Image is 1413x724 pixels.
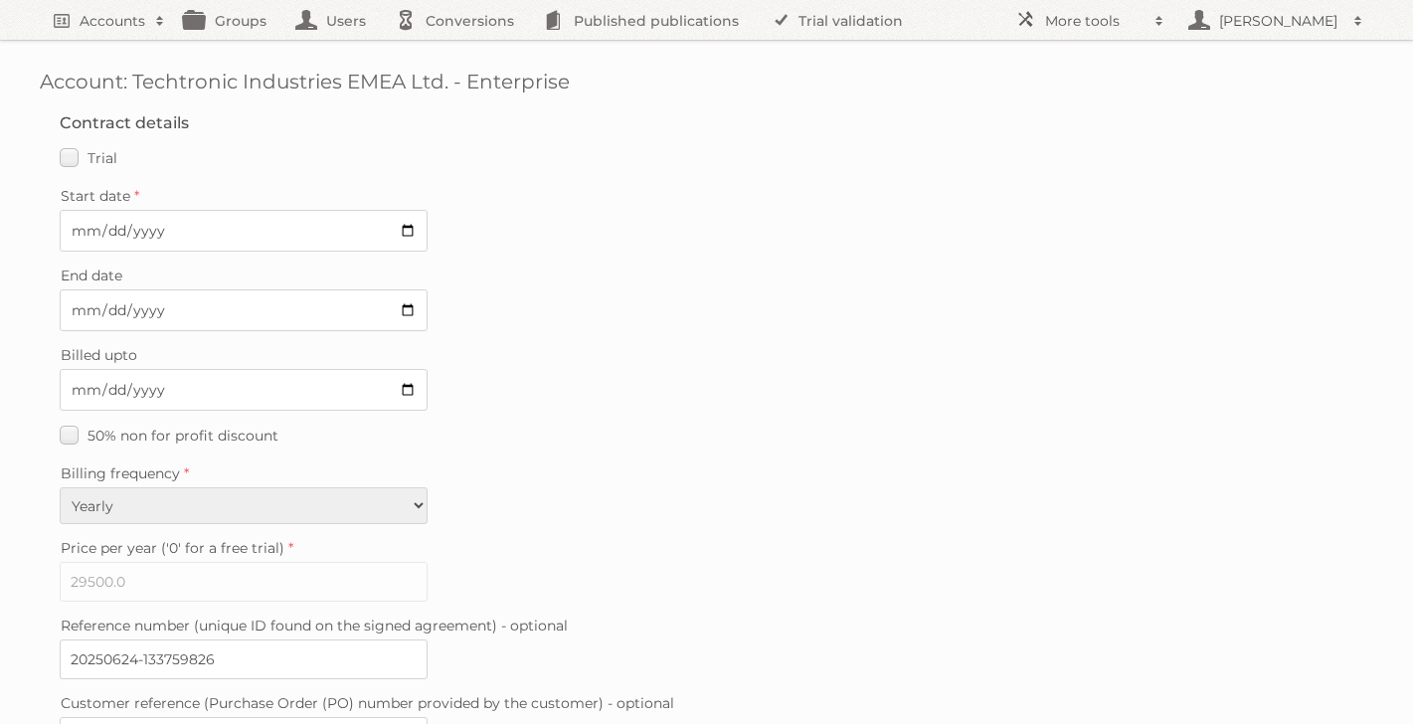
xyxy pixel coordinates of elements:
span: Start date [61,187,130,205]
h1: Account: Techtronic Industries EMEA Ltd. - Enterprise [40,70,1373,93]
span: End date [61,267,122,284]
span: Price per year ('0' for a free trial) [61,539,284,557]
span: Billing frequency [61,464,180,482]
legend: Contract details [60,113,189,132]
h2: More tools [1045,11,1145,31]
span: Customer reference (Purchase Order (PO) number provided by the customer) - optional [61,694,674,712]
span: 50% non for profit discount [88,427,278,445]
h2: Accounts [80,11,145,31]
span: Billed upto [61,346,137,364]
span: Trial [88,149,117,167]
span: Reference number (unique ID found on the signed agreement) - optional [61,617,568,634]
h2: [PERSON_NAME] [1214,11,1343,31]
